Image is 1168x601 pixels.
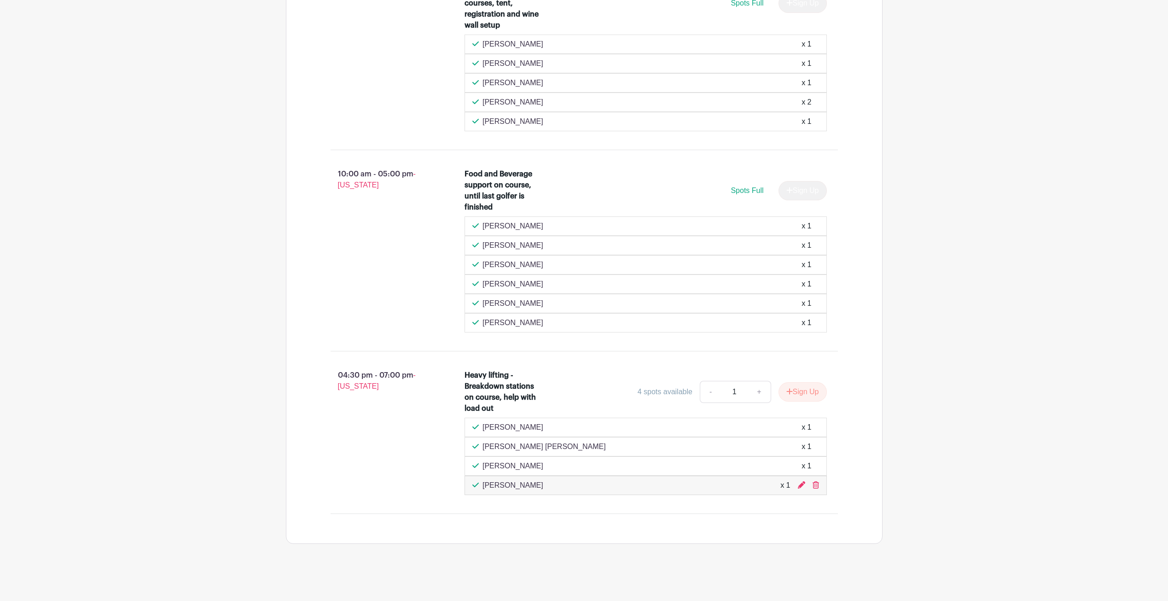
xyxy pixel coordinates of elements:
p: [PERSON_NAME] [482,58,543,69]
div: x 1 [802,58,811,69]
p: [PERSON_NAME] [482,317,543,328]
p: 04:30 pm - 07:00 pm [316,366,450,396]
div: x 1 [802,77,811,88]
div: x 1 [802,461,811,472]
p: [PERSON_NAME] [482,461,543,472]
p: [PERSON_NAME] [482,279,543,290]
p: [PERSON_NAME] [482,77,543,88]
div: Food and Beverage support on course, until last golfer is finished [465,169,544,213]
a: - [700,381,721,403]
div: x 1 [802,298,811,309]
p: [PERSON_NAME] [482,480,543,491]
div: x 1 [802,116,811,127]
p: [PERSON_NAME] [482,298,543,309]
div: x 1 [802,259,811,270]
div: x 1 [802,441,811,452]
p: [PERSON_NAME] [482,240,543,251]
p: [PERSON_NAME] [482,259,543,270]
p: [PERSON_NAME] [482,422,543,433]
p: [PERSON_NAME] [482,221,543,232]
div: x 1 [802,240,811,251]
span: Spots Full [731,187,763,194]
p: [PERSON_NAME] [482,97,543,108]
a: + [748,381,771,403]
div: x 2 [802,97,811,108]
button: Sign Up [779,382,827,402]
p: [PERSON_NAME] [482,116,543,127]
div: x 1 [802,279,811,290]
div: x 1 [802,422,811,433]
div: x 1 [780,480,790,491]
div: 4 spots available [638,386,692,397]
div: x 1 [802,317,811,328]
p: [PERSON_NAME] [482,39,543,50]
div: x 1 [802,39,811,50]
div: Heavy lifting - Breakdown stations on course, help with load out [465,370,544,414]
p: 10:00 am - 05:00 pm [316,165,450,194]
p: [PERSON_NAME] [PERSON_NAME] [482,441,606,452]
div: x 1 [802,221,811,232]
